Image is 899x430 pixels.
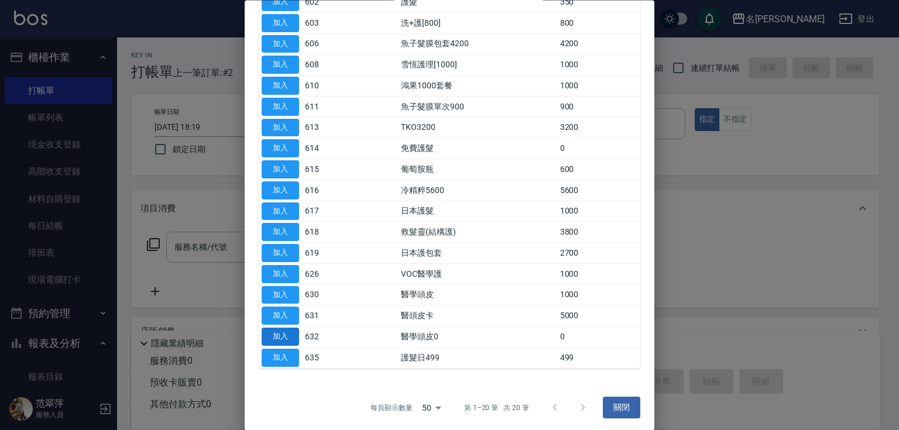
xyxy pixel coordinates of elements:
button: 加入 [262,98,299,116]
button: 加入 [262,181,299,199]
td: 631 [302,305,350,326]
td: 0 [557,138,640,159]
button: 加入 [262,349,299,367]
td: 洗+護[800] [398,13,557,34]
td: 608 [302,54,350,75]
td: 日本護包套 [398,243,557,264]
button: 加入 [262,286,299,304]
td: 3200 [557,118,640,139]
td: 2700 [557,243,640,264]
td: 600 [557,159,640,180]
td: 魚子髮膜單次900 [398,97,557,118]
td: 499 [557,348,640,369]
td: 626 [302,264,350,285]
td: 632 [302,326,350,348]
button: 加入 [262,161,299,179]
td: 611 [302,97,350,118]
button: 加入 [262,119,299,137]
td: 610 [302,75,350,97]
td: 1000 [557,264,640,285]
td: TKO3200 [398,118,557,139]
button: 加入 [262,140,299,158]
td: 4200 [557,34,640,55]
td: 616 [302,180,350,201]
td: 魚子髮膜包套4200 [398,34,557,55]
button: 加入 [262,328,299,346]
td: 1000 [557,201,640,222]
div: 50 [417,392,445,424]
td: 0 [557,326,640,348]
td: 614 [302,138,350,159]
td: 醫學頭皮0 [398,326,557,348]
button: 加入 [262,14,299,32]
td: 617 [302,201,350,222]
td: 護髮日499 [398,348,557,369]
td: 葡萄胺瓶 [398,159,557,180]
td: 635 [302,348,350,369]
td: 800 [557,13,640,34]
td: 醫學頭皮 [398,285,557,306]
td: 5000 [557,305,640,326]
button: 加入 [262,56,299,74]
td: 日本護髮 [398,201,557,222]
td: 615 [302,159,350,180]
button: 加入 [262,202,299,221]
td: 醫頭皮卡 [398,305,557,326]
p: 第 1–20 筆 共 20 筆 [464,403,529,413]
td: 630 [302,285,350,306]
button: 加入 [262,77,299,95]
td: 鴻果1000套餐 [398,75,557,97]
td: 免費護髮 [398,138,557,159]
button: 加入 [262,265,299,283]
td: 1000 [557,75,640,97]
td: 618 [302,222,350,243]
td: 雪恆護理[1000] [398,54,557,75]
td: 619 [302,243,350,264]
td: 冷精粹5600 [398,180,557,201]
td: 613 [302,118,350,139]
button: 關閉 [603,397,640,419]
td: 1000 [557,54,640,75]
button: 加入 [262,245,299,263]
td: 1000 [557,285,640,306]
td: 603 [302,13,350,34]
button: 加入 [262,307,299,325]
button: 加入 [262,223,299,242]
td: 救髮靈(結構護) [398,222,557,243]
td: VOC醫學護 [398,264,557,285]
td: 5600 [557,180,640,201]
td: 900 [557,97,640,118]
p: 每頁顯示數量 [370,403,413,413]
button: 加入 [262,35,299,53]
td: 3800 [557,222,640,243]
td: 606 [302,34,350,55]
